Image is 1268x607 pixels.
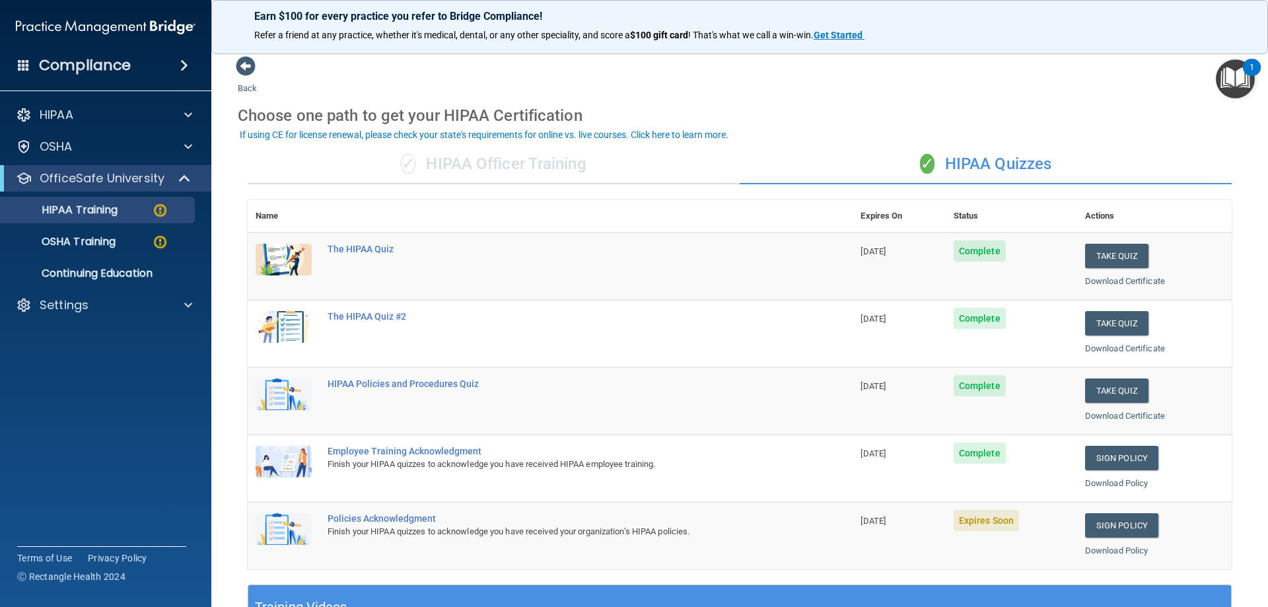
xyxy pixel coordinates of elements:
[954,308,1006,329] span: Complete
[1085,446,1158,470] a: Sign Policy
[17,570,125,583] span: Ⓒ Rectangle Health 2024
[946,200,1077,232] th: Status
[328,378,787,389] div: HIPAA Policies and Procedures Quiz
[16,139,192,155] a: OSHA
[9,203,118,217] p: HIPAA Training
[861,448,886,458] span: [DATE]
[861,314,886,324] span: [DATE]
[88,552,147,565] a: Privacy Policy
[853,200,945,232] th: Expires On
[954,375,1006,396] span: Complete
[954,510,1019,531] span: Expires Soon
[248,200,320,232] th: Name
[1085,478,1148,488] a: Download Policy
[248,145,740,184] div: HIPAA Officer Training
[328,456,787,472] div: Finish your HIPAA quizzes to acknowledge you have received HIPAA employee training.
[1085,546,1148,555] a: Download Policy
[814,30,864,40] a: Get Started
[1085,378,1148,403] button: Take Quiz
[9,267,189,280] p: Continuing Education
[861,246,886,256] span: [DATE]
[814,30,863,40] strong: Get Started
[1085,311,1148,336] button: Take Quiz
[740,145,1232,184] div: HIPAA Quizzes
[328,446,787,456] div: Employee Training Acknowledgment
[328,524,787,540] div: Finish your HIPAA quizzes to acknowledge you have received your organization’s HIPAA policies.
[1250,67,1254,85] div: 1
[16,14,195,40] img: PMB logo
[238,96,1242,135] div: Choose one path to get your HIPAA Certification
[328,513,787,524] div: Policies Acknowledgment
[40,107,73,123] p: HIPAA
[254,30,630,40] span: Refer a friend at any practice, whether it's medical, dental, or any other speciality, and score a
[1085,411,1165,421] a: Download Certificate
[152,202,168,219] img: warning-circle.0cc9ac19.png
[40,297,88,313] p: Settings
[328,311,787,322] div: The HIPAA Quiz #2
[1085,244,1148,268] button: Take Quiz
[16,297,192,313] a: Settings
[17,552,72,565] a: Terms of Use
[688,30,814,40] span: ! That's what we call a win-win.
[328,244,787,254] div: The HIPAA Quiz
[40,170,164,186] p: OfficeSafe University
[16,107,192,123] a: HIPAA
[1085,513,1158,538] a: Sign Policy
[1085,343,1165,353] a: Download Certificate
[954,443,1006,464] span: Complete
[152,234,168,250] img: warning-circle.0cc9ac19.png
[40,139,73,155] p: OSHA
[16,170,192,186] a: OfficeSafe University
[861,516,886,526] span: [DATE]
[238,128,730,141] button: If using CE for license renewal, please check your state's requirements for online vs. live cours...
[401,154,415,174] span: ✓
[9,235,116,248] p: OSHA Training
[920,154,934,174] span: ✓
[861,381,886,391] span: [DATE]
[1216,59,1255,98] button: Open Resource Center, 1 new notification
[1085,276,1165,286] a: Download Certificate
[238,67,257,93] a: Back
[1077,200,1232,232] th: Actions
[39,56,131,75] h4: Compliance
[954,240,1006,262] span: Complete
[254,10,1225,22] p: Earn $100 for every practice you refer to Bridge Compliance!
[630,30,688,40] strong: $100 gift card
[240,130,728,139] div: If using CE for license renewal, please check your state's requirements for online vs. live cours...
